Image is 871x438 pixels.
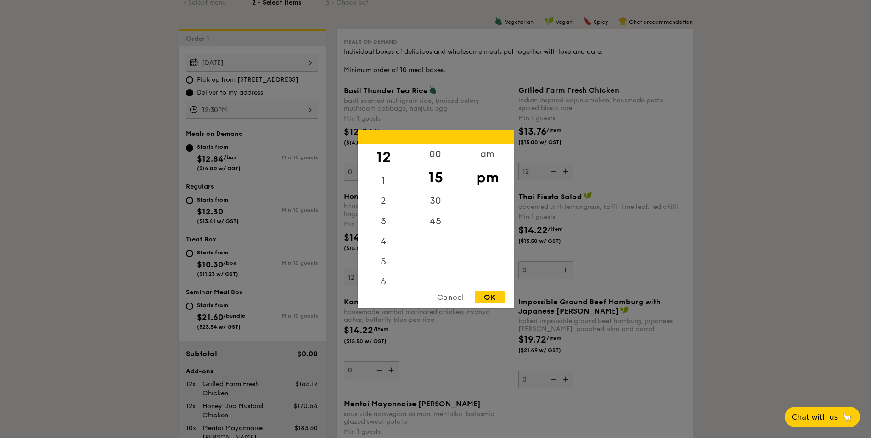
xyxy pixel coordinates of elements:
div: 5 [358,252,410,272]
div: 45 [410,211,461,231]
div: 12 [358,144,410,171]
div: Cancel [428,291,473,303]
div: 15 [410,164,461,191]
span: 🦙 [842,412,853,422]
div: 30 [410,191,461,211]
div: 3 [358,211,410,231]
div: OK [475,291,505,303]
div: 00 [410,144,461,164]
div: am [461,144,513,164]
button: Chat with us🦙 [785,407,860,427]
div: 6 [358,272,410,292]
div: 4 [358,231,410,252]
div: 2 [358,191,410,211]
div: 1 [358,171,410,191]
span: Chat with us [792,413,838,421]
div: pm [461,164,513,191]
